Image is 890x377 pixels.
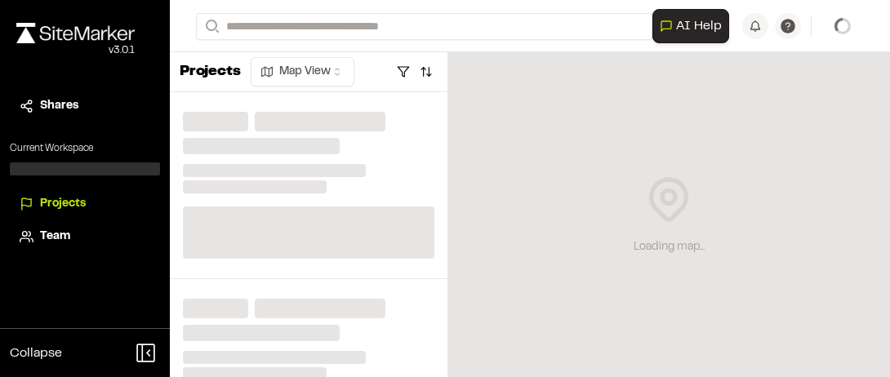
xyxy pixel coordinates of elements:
[652,9,729,43] button: Open AI Assistant
[10,141,160,156] p: Current Workspace
[16,43,135,58] div: Oh geez...please don't...
[40,195,86,213] span: Projects
[196,13,225,40] button: Search
[16,23,135,43] img: rebrand.png
[652,9,736,43] div: Open AI Assistant
[40,228,70,246] span: Team
[10,344,62,363] span: Collapse
[20,228,150,246] a: Team
[676,16,722,36] span: AI Help
[634,238,705,256] div: Loading map...
[40,97,78,115] span: Shares
[20,195,150,213] a: Projects
[20,97,150,115] a: Shares
[180,61,241,83] p: Projects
